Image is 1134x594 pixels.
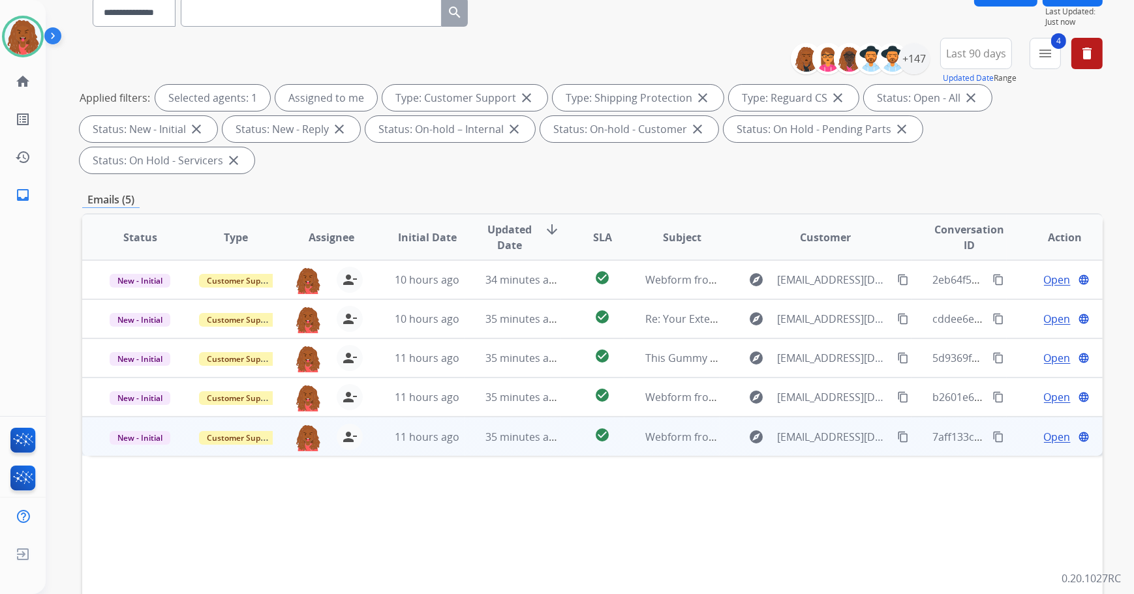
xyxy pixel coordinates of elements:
[398,230,457,245] span: Initial Date
[295,345,321,372] img: agent-avatar
[519,90,534,106] mat-icon: close
[864,85,992,111] div: Status: Open - All
[485,430,561,444] span: 35 minutes ago
[663,230,701,245] span: Subject
[992,313,1004,325] mat-icon: content_copy
[748,389,764,405] mat-icon: explore
[365,116,535,142] div: Status: On-hold – Internal
[222,116,360,142] div: Status: New - Reply
[724,116,923,142] div: Status: On Hold - Pending Parts
[992,391,1004,403] mat-icon: content_copy
[992,352,1004,364] mat-icon: content_copy
[295,384,321,411] img: agent-avatar
[992,274,1004,286] mat-icon: content_copy
[1044,429,1071,445] span: Open
[690,121,705,137] mat-icon: close
[485,351,561,365] span: 35 minutes ago
[748,311,764,327] mat-icon: explore
[1037,46,1053,61] mat-icon: menu
[801,230,851,245] span: Customer
[1044,389,1071,405] span: Open
[80,147,254,173] div: Status: On Hold - Servicers
[485,312,561,326] span: 35 minutes ago
[940,38,1012,69] button: Last 90 days
[1007,215,1103,260] th: Action
[932,222,1007,253] span: Conversation ID
[110,313,170,327] span: New - Initial
[897,391,909,403] mat-icon: content_copy
[110,274,170,288] span: New - Initial
[1078,274,1090,286] mat-icon: language
[189,121,204,137] mat-icon: close
[226,153,241,168] mat-icon: close
[80,116,217,142] div: Status: New - Initial
[155,85,270,111] div: Selected agents: 1
[447,5,463,20] mat-icon: search
[224,230,248,245] span: Type
[729,85,859,111] div: Type: Reguard CS
[1044,272,1071,288] span: Open
[342,429,358,445] mat-icon: person_remove
[830,90,846,106] mat-icon: close
[15,149,31,165] mat-icon: history
[5,18,41,55] img: avatar
[748,350,764,366] mat-icon: explore
[932,312,1133,326] span: cddee6e4-bc59-441b-b5c3-28a13daf0828
[395,273,459,287] span: 10 hours ago
[199,431,284,445] span: Customer Support
[645,430,941,444] span: Webform from [EMAIL_ADDRESS][DOMAIN_NAME] on [DATE]
[342,272,358,288] mat-icon: person_remove
[110,431,170,445] span: New - Initial
[506,121,522,137] mat-icon: close
[342,389,358,405] mat-icon: person_remove
[594,427,610,443] mat-icon: check_circle
[199,274,284,288] span: Customer Support
[943,72,1017,83] span: Range
[932,390,1129,404] span: b2601e6b-7509-4310-af56-08dbfc63ddfa
[645,273,941,287] span: Webform from [EMAIL_ADDRESS][DOMAIN_NAME] on [DATE]
[275,85,377,111] div: Assigned to me
[777,429,889,445] span: [EMAIL_ADDRESS][DOMAIN_NAME]
[1078,431,1090,443] mat-icon: language
[395,312,459,326] span: 10 hours ago
[645,390,941,404] span: Webform from [EMAIL_ADDRESS][DOMAIN_NAME] on [DATE]
[932,351,1129,365] span: 5d9369f2-fbeb-4b24-8282-041e1b700aaf
[80,90,150,106] p: Applied filters:
[1079,46,1095,61] mat-icon: delete
[295,306,321,333] img: agent-avatar
[15,187,31,203] mat-icon: inbox
[748,429,764,445] mat-icon: explore
[897,313,909,325] mat-icon: content_copy
[594,309,610,325] mat-icon: check_circle
[645,312,839,326] span: Re: Your Extend claim is being reviewed
[485,273,561,287] span: 34 minutes ago
[382,85,547,111] div: Type: Customer Support
[1078,391,1090,403] mat-icon: language
[1051,33,1066,49] span: 4
[309,230,354,245] span: Assignee
[1062,571,1121,586] p: 0.20.1027RC
[897,431,909,443] mat-icon: content_copy
[123,230,157,245] span: Status
[1045,7,1103,17] span: Last Updated:
[1030,38,1061,69] button: 4
[1078,313,1090,325] mat-icon: language
[395,390,459,404] span: 11 hours ago
[594,270,610,286] mat-icon: check_circle
[110,391,170,405] span: New - Initial
[1044,311,1071,327] span: Open
[553,85,724,111] div: Type: Shipping Protection
[898,43,930,74] div: +147
[342,311,358,327] mat-icon: person_remove
[1078,352,1090,364] mat-icon: language
[992,431,1004,443] mat-icon: content_copy
[485,222,534,253] span: Updated Date
[395,430,459,444] span: 11 hours ago
[777,350,889,366] span: [EMAIL_ADDRESS][DOMAIN_NAME]
[199,313,284,327] span: Customer Support
[331,121,347,137] mat-icon: close
[82,192,140,208] p: Emails (5)
[932,430,1122,444] span: 7aff133c-8bc9-4d48-90ff-af668e5e34aa
[295,267,321,294] img: agent-avatar
[544,222,560,237] mat-icon: arrow_downward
